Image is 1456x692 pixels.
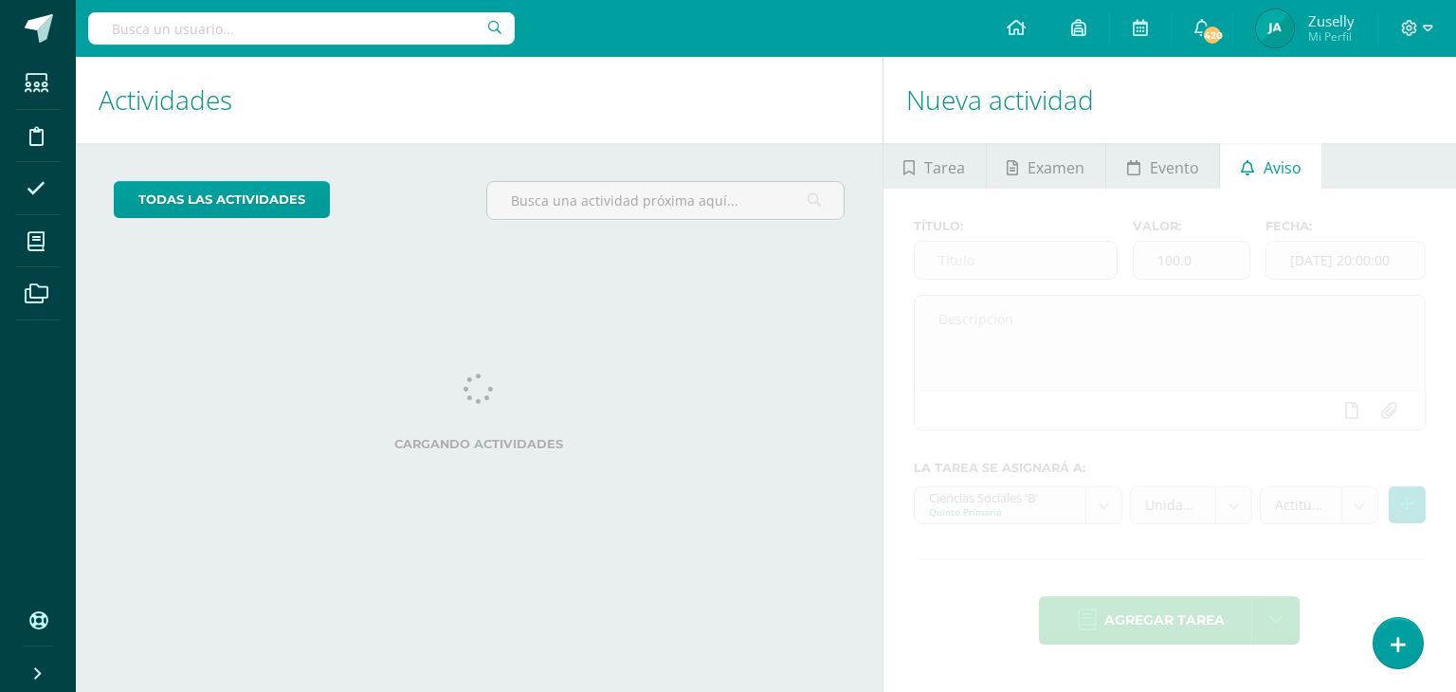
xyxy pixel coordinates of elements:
label: Valor: [1133,219,1249,233]
a: Examen [987,143,1105,189]
span: Aviso [1264,145,1301,191]
span: Unidad 4 [1145,487,1201,523]
label: Fecha: [1265,219,1426,233]
input: Título [915,242,1118,279]
span: Mi Perfil [1308,28,1355,45]
input: Puntos máximos [1134,242,1248,279]
input: Fecha de entrega [1266,242,1425,279]
div: Quinto Primaria [929,505,1071,519]
a: Aviso [1220,143,1321,189]
a: Actitudes (5.0%) [1261,487,1377,523]
a: todas las Actividades [114,181,330,218]
img: 4f97ebd412800f23847c207f5f26a84a.png [1256,9,1294,47]
span: Agregar tarea [1104,597,1225,644]
label: Cargando actividades [114,437,845,451]
a: Tarea [883,143,986,189]
span: 420 [1202,25,1223,46]
a: Unidad 4 [1131,487,1251,523]
label: La tarea se asignará a: [914,461,1426,475]
div: Ciencias Sociales 'B' [929,487,1071,505]
h1: Actividades [99,57,860,143]
span: Zuselly [1308,11,1355,30]
span: Tarea [924,145,965,191]
span: Evento [1150,145,1199,191]
a: Evento [1106,143,1219,189]
a: Ciencias Sociales 'B'Quinto Primaria [915,487,1121,523]
span: Actitudes (5.0%) [1275,487,1327,523]
input: Busca un usuario... [88,12,515,45]
h1: Nueva actividad [906,57,1433,143]
span: Examen [1028,145,1084,191]
label: Título: [914,219,1119,233]
input: Busca una actividad próxima aquí... [487,182,843,219]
